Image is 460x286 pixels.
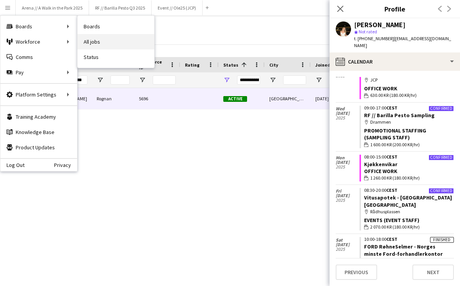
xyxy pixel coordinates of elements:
[336,193,359,198] span: [DATE]
[336,106,359,111] span: Wed
[386,236,397,242] span: CEST
[430,237,454,243] div: Finished
[336,111,359,116] span: [DATE]
[364,112,435,119] a: RF // Barilla Pesto Sampling
[185,62,199,68] span: Rating
[110,75,130,85] input: Last Name Filter Input
[412,265,454,280] button: Next
[97,77,104,83] button: Open Filter Menu
[315,62,330,68] span: Joined
[315,77,322,83] button: Open Filter Menu
[77,49,154,65] a: Status
[364,243,443,257] a: FORD RøhneSelmer - Norges minste Ford-forhandlerkontor
[223,77,230,83] button: Open Filter Menu
[386,105,397,111] span: CEST
[336,247,359,252] span: 2025
[364,106,454,110] div: 09:00-17:00
[364,155,454,159] div: 08:00-15:00
[386,154,397,160] span: CEST
[77,34,154,49] a: All jobs
[336,160,359,165] span: [DATE]
[16,0,89,15] button: Arena // A Walk in the Park 2025
[0,162,25,168] a: Log Out
[336,74,359,78] span: 2025
[0,140,77,155] a: Product Updates
[223,96,247,102] span: Active
[364,188,454,193] div: 08:30-20:00
[386,187,397,193] span: CEST
[269,62,278,68] span: City
[364,217,454,224] div: Events (Event Staff)
[0,124,77,140] a: Knowledge Base
[152,0,203,15] button: Event // Ole25 (JCP)
[364,168,454,175] div: Office work
[77,19,154,34] a: Boards
[0,19,77,34] div: Boards
[370,224,420,230] span: 2 070.00 KR (180.00 KR/hr)
[370,141,420,148] span: 1 600.00 KR (200.00 KR/hr)
[364,85,454,92] div: Office work
[364,119,454,126] div: Drammen
[0,65,77,80] div: Pay
[429,188,454,194] div: Confirmed
[364,237,454,242] div: 10:00-18:00
[329,75,352,85] input: Joined Filter Input
[359,29,377,34] span: Not rated
[54,162,77,168] a: Privacy
[336,189,359,193] span: Fri
[0,34,77,49] div: Workforce
[354,36,394,41] span: t. [PHONE_NUMBER]
[364,208,454,215] div: Rådhusplassen
[68,75,87,85] input: First Name Filter Input
[364,70,431,77] a: Klargjøring // Frokost JCP
[364,194,452,208] a: Vitusapotek - [GEOGRAPHIC_DATA] [GEOGRAPHIC_DATA]
[354,36,451,48] span: | [EMAIL_ADDRESS][DOMAIN_NAME]
[134,88,180,109] div: 5696
[336,238,359,242] span: Sat
[265,88,311,109] div: [GEOGRAPHIC_DATA]
[354,21,406,28] div: [PERSON_NAME]
[364,77,454,83] div: JCP
[336,198,359,203] span: 2025
[92,88,134,109] div: Rognan
[429,106,454,111] div: Confirmed
[336,116,359,120] span: 2025
[153,75,176,85] input: Workforce ID Filter Input
[336,165,359,169] span: 2025
[89,0,152,15] button: RF // Barilla Pesto Q3 2025
[364,161,397,168] a: Kjøkkenvikar
[269,77,276,83] button: Open Filter Menu
[336,155,359,160] span: Mon
[223,62,238,68] span: Status
[330,4,460,14] h3: Profile
[0,109,77,124] a: Training Academy
[364,257,454,264] div: Hønefoss
[0,87,77,102] div: Platform Settings
[370,175,420,181] span: 1 260.00 KR (180.00 KR/hr)
[330,52,460,71] div: Calendar
[283,75,306,85] input: City Filter Input
[311,88,357,109] div: [DATE]
[0,49,77,65] a: Comms
[139,77,146,83] button: Open Filter Menu
[370,92,417,99] span: 630.00 KR (180.00 KR/hr)
[336,242,359,247] span: [DATE]
[336,265,377,280] button: Previous
[429,155,454,160] div: Confirmed
[364,127,454,141] div: Promotional Staffing (Sampling Staff)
